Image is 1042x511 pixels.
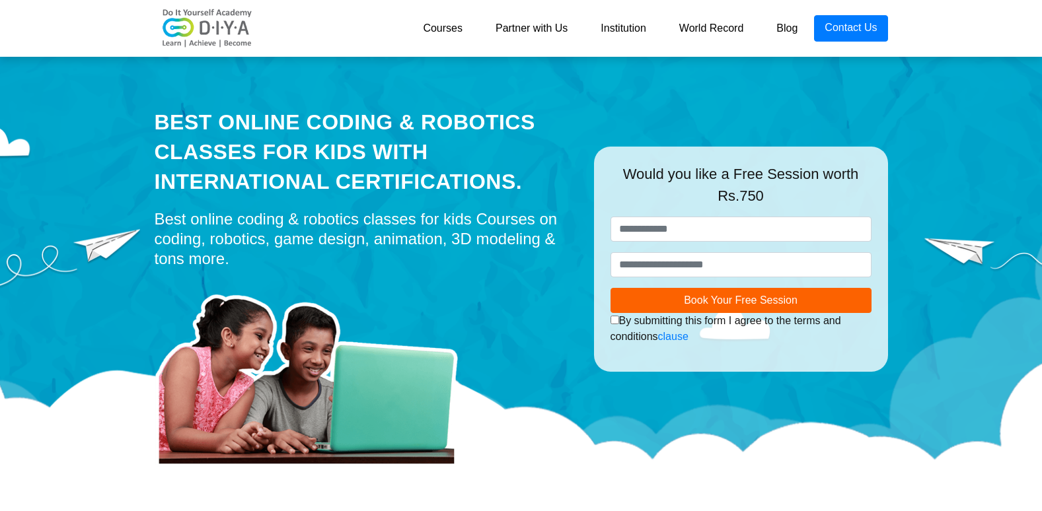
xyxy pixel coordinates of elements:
a: Courses [406,15,479,42]
img: home-prod.png [155,275,472,467]
button: Book Your Free Session [611,288,872,313]
div: Would you like a Free Session worth Rs.750 [611,163,872,217]
div: Best online coding & robotics classes for kids Courses on coding, robotics, game design, animatio... [155,209,574,269]
span: Book Your Free Session [684,294,798,306]
img: logo-v2.png [155,9,260,48]
a: Blog [760,15,814,42]
div: Best Online Coding & Robotics Classes for kids with International Certifications. [155,108,574,196]
a: clause [658,331,688,342]
a: Contact Us [814,15,887,42]
a: World Record [663,15,761,42]
div: By submitting this form I agree to the terms and conditions [611,313,872,345]
a: Partner with Us [479,15,584,42]
a: Institution [584,15,662,42]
